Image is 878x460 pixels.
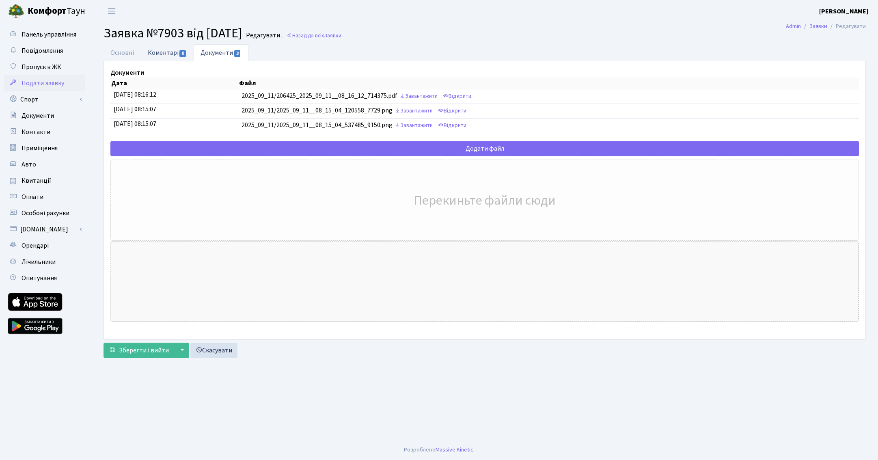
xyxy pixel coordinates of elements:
[4,140,85,156] a: Приміщення
[110,89,238,104] td: [DATE] 08:16:12
[827,22,866,31] li: Редагувати
[141,44,194,61] a: Коментарі
[809,22,827,30] a: Заявки
[22,30,76,39] span: Панель управління
[287,32,341,39] a: Назад до всіхЗаявки
[819,6,868,16] a: [PERSON_NAME]
[110,119,238,133] td: [DATE] 08:15:07
[22,160,36,169] span: Авто
[238,119,859,133] td: 2025_09_11/2025_09_11__08_15_04_537485_9150.png
[22,127,50,136] span: Контакти
[28,4,85,18] span: Таун
[393,119,435,132] a: Завантажити
[4,75,85,91] a: Подати заявку
[110,78,238,89] th: Дата
[110,141,859,156] div: Додати файл
[397,90,440,103] a: Завантажити
[22,63,61,71] span: Пропуск в ЖК
[22,257,56,266] span: Лічильники
[4,108,85,124] a: Документи
[436,105,468,117] a: Відкрити
[244,32,283,39] small: Редагувати .
[28,4,67,17] b: Комфорт
[104,24,242,43] span: Заявка №7903 від [DATE]
[404,445,475,454] div: Розроблено .
[101,4,122,18] button: Переключити навігацію
[819,7,868,16] b: [PERSON_NAME]
[190,343,237,358] a: Скасувати
[4,91,85,108] a: Спорт
[4,173,85,189] a: Квитанції
[4,26,85,43] a: Панель управління
[22,241,49,250] span: Орендарі
[22,274,57,283] span: Опитування
[110,68,144,78] label: Документи
[22,176,51,185] span: Квитанції
[194,44,248,61] a: Документи
[110,104,238,119] td: [DATE] 08:15:07
[4,43,85,59] a: Повідомлення
[22,79,64,88] span: Подати заявку
[441,90,473,103] a: Відкрити
[436,119,468,132] a: Відкрити
[4,124,85,140] a: Контакти
[8,3,24,19] img: logo.png
[22,111,54,120] span: Документи
[119,346,169,355] span: Зберегти і вийти
[4,270,85,286] a: Опитування
[238,89,859,104] td: 2025_09_11/206425_2025_09_11__08_16_12_714375.pdf
[4,254,85,270] a: Лічильники
[179,50,186,57] span: 0
[393,105,435,117] a: Завантажити
[324,32,341,39] span: Заявки
[774,18,878,35] nav: breadcrumb
[4,238,85,254] a: Орендарі
[22,192,43,201] span: Оплати
[436,445,473,454] a: Massive Kinetic
[22,209,69,218] span: Особові рахунки
[4,189,85,205] a: Оплати
[22,144,58,153] span: Приміщення
[22,46,63,55] span: Повідомлення
[104,343,174,358] button: Зберегти і вийти
[4,156,85,173] a: Авто
[238,78,859,89] th: Файл
[238,104,859,119] td: 2025_09_11/2025_09_11__08_15_04_120558_7729.png
[786,22,801,30] a: Admin
[4,221,85,238] a: [DOMAIN_NAME]
[104,44,141,61] a: Основні
[4,205,85,221] a: Особові рахунки
[4,59,85,75] a: Пропуск в ЖК
[234,50,241,57] span: 3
